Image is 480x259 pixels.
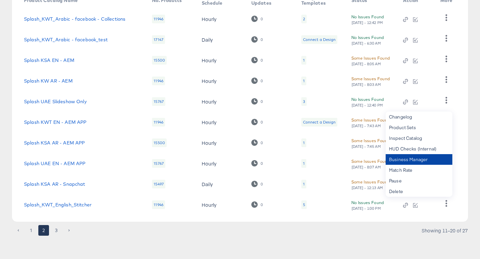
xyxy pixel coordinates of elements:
[196,132,246,153] td: Hourly
[386,122,452,133] div: Product Sets
[351,158,390,165] div: Some Issues Found
[351,178,390,190] button: Some Issues Found[DATE] - 12:13 AM
[386,143,452,154] div: HUD Checks (Internal)
[24,202,92,207] a: Splash_KWT_English_Stitcher
[152,77,165,85] div: 11946
[303,99,305,104] div: 3
[152,97,165,106] div: 15767
[251,16,263,22] div: 0
[152,200,165,209] div: 11946
[351,75,390,87] button: Some Issues Found[DATE] - 8:03 AM
[196,29,246,50] td: Daily
[351,137,390,149] button: Some Issues Found[DATE] - 7:45 AM
[351,185,383,190] div: [DATE] - 12:13 AM
[38,225,49,236] button: page 2
[303,58,305,63] div: 1
[301,56,306,65] div: 1
[251,57,263,63] div: 0
[260,182,263,186] div: 0
[351,55,390,66] button: Some Issues Found[DATE] - 8:05 AM
[196,174,246,194] td: Daily
[24,120,86,125] a: Splash KWT EN - AEM APP
[64,225,74,236] button: Go to next page
[351,137,390,144] div: Some Issues Found
[260,58,263,63] div: 0
[351,144,381,149] div: [DATE] - 7:45 AM
[260,99,263,104] div: 0
[51,225,62,236] button: Go to page 3
[24,16,125,22] a: Splash_KWT_Arabic - facebook - Collections
[351,178,390,185] div: Some Issues Found
[301,97,307,106] div: 3
[301,138,306,147] div: 1
[260,120,263,125] div: 0
[196,50,246,71] td: Hourly
[251,181,263,187] div: 0
[260,202,263,207] div: 0
[24,161,85,166] a: Splash UAE EN - AEM APP
[24,99,87,104] a: Splash UAE Slideshow Only
[260,79,263,83] div: 0
[196,153,246,174] td: Hourly
[24,78,73,84] a: Splash KW AR - AEM
[251,160,263,166] div: 0
[351,124,381,128] div: [DATE] - 7:43 AM
[196,9,246,29] td: Hourly
[303,181,305,187] div: 1
[351,55,390,62] div: Some Issues Found
[386,112,452,122] div: Changelog
[303,37,336,42] div: Connect a Design
[260,37,263,42] div: 0
[152,56,167,65] div: 15500
[24,37,108,42] a: Splash_KWT_Arabic - facebook_test
[351,165,381,169] div: [DATE] - 8:07 AM
[386,186,452,197] div: Delete
[196,194,246,215] td: Hourly
[24,140,85,145] a: Splash KSA AR - AEM APP
[301,77,306,85] div: 1
[196,91,246,112] td: Hourly
[303,120,336,125] div: Connect a Design
[421,228,468,233] div: Showing 11–20 of 27
[301,118,337,127] div: Connect a Design
[351,82,381,87] div: [DATE] - 8:03 AM
[303,202,305,207] div: 5
[351,75,390,82] div: Some Issues Found
[24,181,85,187] a: Splash KSA AR - Snapchat
[152,15,165,23] div: 11946
[386,165,452,175] div: Match Rate
[260,161,263,166] div: 0
[386,154,452,165] div: Business Manager
[251,98,263,105] div: 0
[24,58,74,63] a: Splash KSA EN - AEM
[260,17,263,21] div: 0
[152,35,165,44] div: 17147
[152,180,165,188] div: 15497
[351,158,390,169] button: Some Issues Found[DATE] - 8:07 AM
[386,133,452,143] div: Inspect Catalog
[13,225,24,236] button: Go to previous page
[251,78,263,84] div: 0
[251,36,263,43] div: 0
[301,15,307,23] div: 2
[301,159,306,168] div: 1
[251,139,263,146] div: 0
[303,140,305,145] div: 1
[12,225,75,236] nav: pagination navigation
[251,201,263,208] div: 0
[351,117,390,128] button: Some Issues Found[DATE] - 7:43 AM
[301,200,307,209] div: 5
[152,138,167,147] div: 15500
[386,175,452,186] div: Pause
[152,118,165,127] div: 11946
[251,119,263,125] div: 0
[303,78,305,84] div: 1
[301,180,306,188] div: 1
[301,35,337,44] div: Connect a Design
[196,112,246,132] td: Hourly
[303,16,305,22] div: 2
[303,161,305,166] div: 1
[196,71,246,91] td: Hourly
[152,159,165,168] div: 15767
[351,62,381,66] div: [DATE] - 8:05 AM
